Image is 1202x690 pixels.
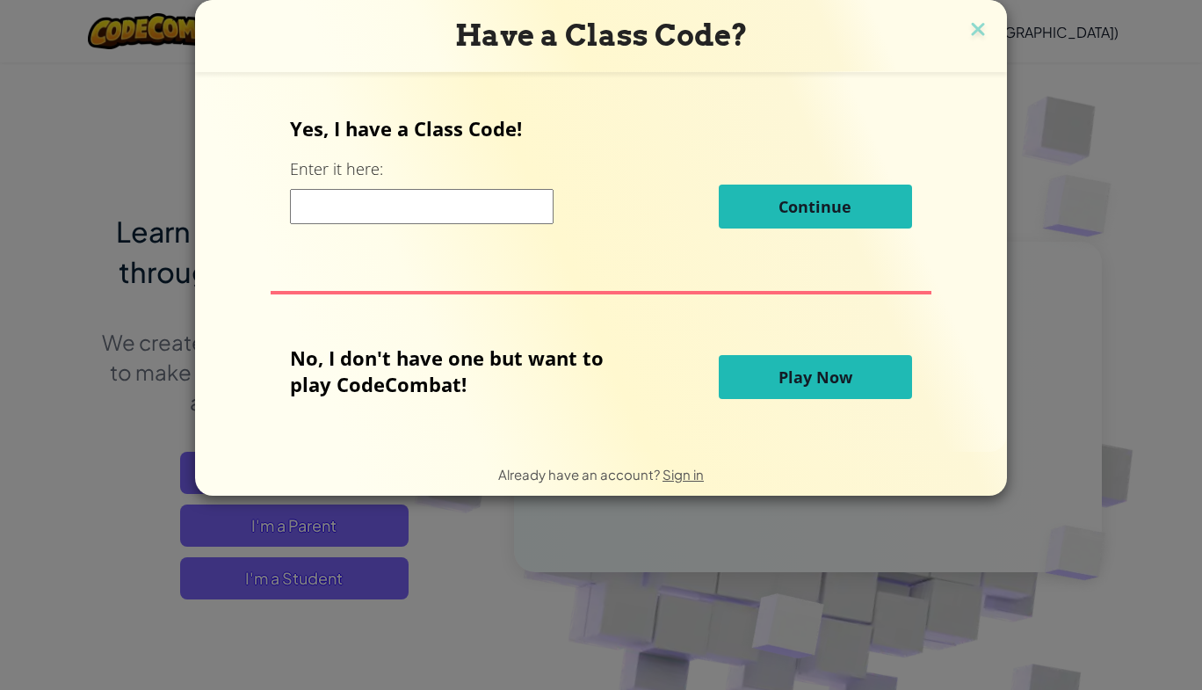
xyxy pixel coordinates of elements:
button: Play Now [719,355,912,399]
span: Continue [778,196,851,217]
span: Already have an account? [498,466,663,483]
label: Enter it here: [290,158,383,180]
span: Play Now [778,367,852,388]
p: No, I don't have one but want to play CodeCombat! [290,345,630,397]
p: Yes, I have a Class Code! [290,115,911,142]
img: close icon [967,18,989,44]
span: Have a Class Code? [455,18,748,53]
a: Sign in [663,466,704,483]
button: Continue [719,185,912,229]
